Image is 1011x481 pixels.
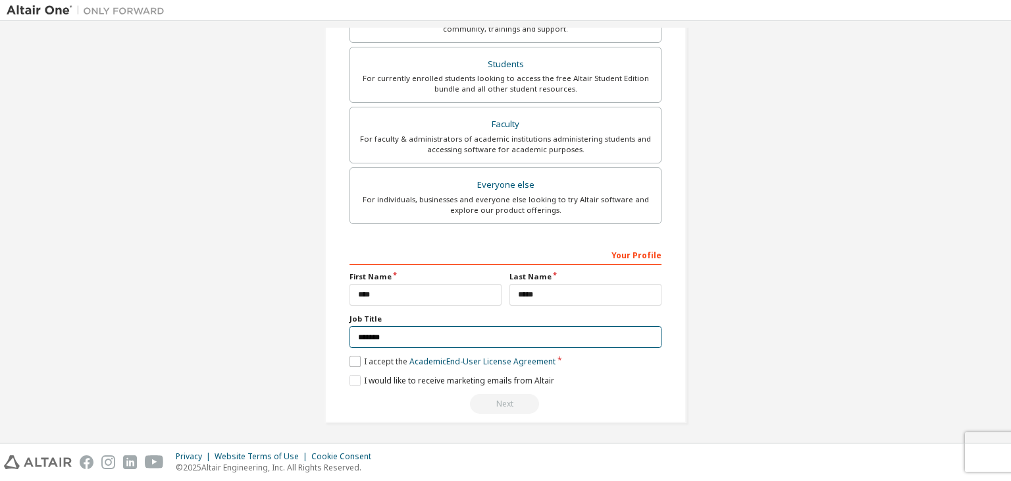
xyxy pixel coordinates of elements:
[350,356,556,367] label: I accept the
[176,451,215,462] div: Privacy
[215,451,311,462] div: Website Terms of Use
[350,314,661,324] label: Job Title
[350,375,554,386] label: I would like to receive marketing emails from Altair
[123,455,137,469] img: linkedin.svg
[311,451,379,462] div: Cookie Consent
[358,176,653,194] div: Everyone else
[350,394,661,414] div: Email already exists
[176,462,379,473] p: © 2025 Altair Engineering, Inc. All Rights Reserved.
[358,194,653,215] div: For individuals, businesses and everyone else looking to try Altair software and explore our prod...
[350,244,661,265] div: Your Profile
[358,115,653,134] div: Faculty
[358,73,653,94] div: For currently enrolled students looking to access the free Altair Student Edition bundle and all ...
[409,356,556,367] a: Academic End-User License Agreement
[509,271,661,282] label: Last Name
[101,455,115,469] img: instagram.svg
[145,455,164,469] img: youtube.svg
[80,455,93,469] img: facebook.svg
[350,271,502,282] label: First Name
[4,455,72,469] img: altair_logo.svg
[358,55,653,74] div: Students
[7,4,171,17] img: Altair One
[358,134,653,155] div: For faculty & administrators of academic institutions administering students and accessing softwa...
